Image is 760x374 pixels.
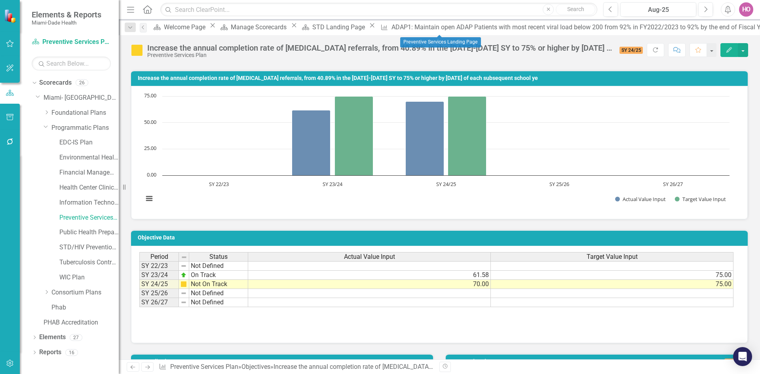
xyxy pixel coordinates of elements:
img: cBAA0RP0Y6D5n+AAAAAElFTkSuQmCC [180,281,187,287]
img: Not On Track [131,44,143,57]
a: Tuberculosis Control & Prevention Plan [59,258,119,267]
div: STD Landing Page [312,22,367,32]
span: SY 24/25 [619,47,643,54]
a: Programmatic Plans [51,123,119,133]
img: 8DAGhfEEPCf229AAAAAElFTkSuQmCC [180,263,187,269]
span: Jun-25 [724,359,744,366]
text: SY 25/26 [549,180,569,188]
a: Preventive Services Plan [32,38,111,47]
a: PHAB Accreditation [44,318,119,327]
a: Scorecards [39,78,72,87]
div: 27 [70,334,82,341]
a: Health Center Clinical Admin Support Plan [59,183,119,192]
button: Search [556,4,595,15]
text: SY 24/25 [436,180,456,188]
div: Aug-25 [623,5,693,15]
td: 61.58 [248,271,491,280]
span: Elements & Reports [32,10,101,19]
div: Preventive Services Plan [147,52,616,58]
div: Welcome Page [164,22,208,32]
a: Foundational Plans [51,108,119,118]
div: 16 [65,349,78,356]
a: STD Landing Page [299,22,367,32]
text: 75.00 [144,92,156,99]
small: Miami-Dade Health [32,19,101,26]
span: Status [209,253,228,260]
text: 50.00 [144,118,156,125]
span: Actual Value Input [344,253,395,260]
td: 70.00 [248,280,491,289]
td: SY 22/23 [139,261,179,271]
td: On Track [189,271,248,280]
h3: Last Updated [452,359,638,365]
div: 26 [76,80,88,86]
input: Search ClearPoint... [160,3,597,17]
path: SY 23/24, 75. Target Value Input. [335,97,373,176]
td: SY 25/26 [139,289,179,298]
td: Not On Track [189,280,248,289]
text: SY 22/23 [209,180,229,188]
a: Preventive Services Plan [170,363,238,370]
a: STD/HIV Prevention and Control Plan [59,243,119,252]
td: SY 26/27 [139,298,179,307]
a: Information Technology Plan [59,198,119,207]
a: Preventive Services Plan [59,213,119,222]
div: » » [159,363,433,372]
a: Elements [39,333,66,342]
input: Search Below... [32,57,111,70]
span: Search [567,6,584,12]
path: SY 23/24, 61.58. Actual Value Input. [292,110,331,176]
a: Reports [39,348,61,357]
button: Show Target Value Input [675,196,726,203]
button: Aug-25 [620,2,696,17]
svg: Interactive chart [139,92,733,211]
div: Chart. Highcharts interactive chart. [139,92,739,211]
text: 0.00 [147,171,156,178]
span: Target Value Input [587,253,638,260]
h3: Increase the annual completion rate of [MEDICAL_DATA] referrals, from 40.89% in the [DATE]-[DATE]... [138,75,744,81]
div: Manage Scorecards [231,22,289,32]
text: SY 23/24 [323,180,343,188]
path: SY 24/25, 70. Actual Value Input. [406,102,444,176]
img: 8DAGhfEEPCf229AAAAAElFTkSuQmCC [180,299,187,306]
button: View chart menu, Chart [144,193,155,204]
a: Public Health Preparedness Plan [59,228,119,237]
a: Consortium Plans [51,288,119,297]
div: Open Intercom Messenger [733,347,752,366]
td: Not Defined [189,298,248,307]
a: Welcome Page [151,22,208,32]
td: 75.00 [491,280,733,289]
span: Period [150,253,168,260]
a: Miami- [GEOGRAPHIC_DATA] [44,93,119,103]
td: SY 23/24 [139,271,179,280]
a: Environmental Health Plan [59,153,119,162]
text: 25.00 [144,144,156,152]
img: 8DAGhfEEPCf229AAAAAElFTkSuQmCC [180,290,187,296]
h3: Objective Data [138,235,744,241]
td: SY 24/25 [139,280,179,289]
button: Show Actual Value Input [615,196,666,203]
a: Financial Management Plan [59,168,119,177]
td: 75.00 [491,271,733,280]
button: HO [739,2,753,17]
img: ClearPoint Strategy [4,9,18,23]
h3: Last Edited By [138,359,429,365]
a: Objectives [241,363,270,370]
path: SY 24/25, 75. Target Value Input. [448,97,486,176]
td: Not Defined [189,261,248,271]
a: WIC Plan [59,273,119,282]
td: Not Defined [189,289,248,298]
a: Manage Scorecards [218,22,289,32]
div: Preventive Services Landing Page [400,37,481,47]
img: 8DAGhfEEPCf229AAAAAElFTkSuQmCC [181,254,187,260]
img: zOikAAAAAElFTkSuQmCC [180,272,187,278]
text: SY 26/27 [663,180,683,188]
a: EDC-IS Plan [59,138,119,147]
div: Increase the annual completion rate of [MEDICAL_DATA] referrals, from 40.89% in the [DATE]-[DATE]... [147,44,616,52]
a: Phab [51,303,119,312]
